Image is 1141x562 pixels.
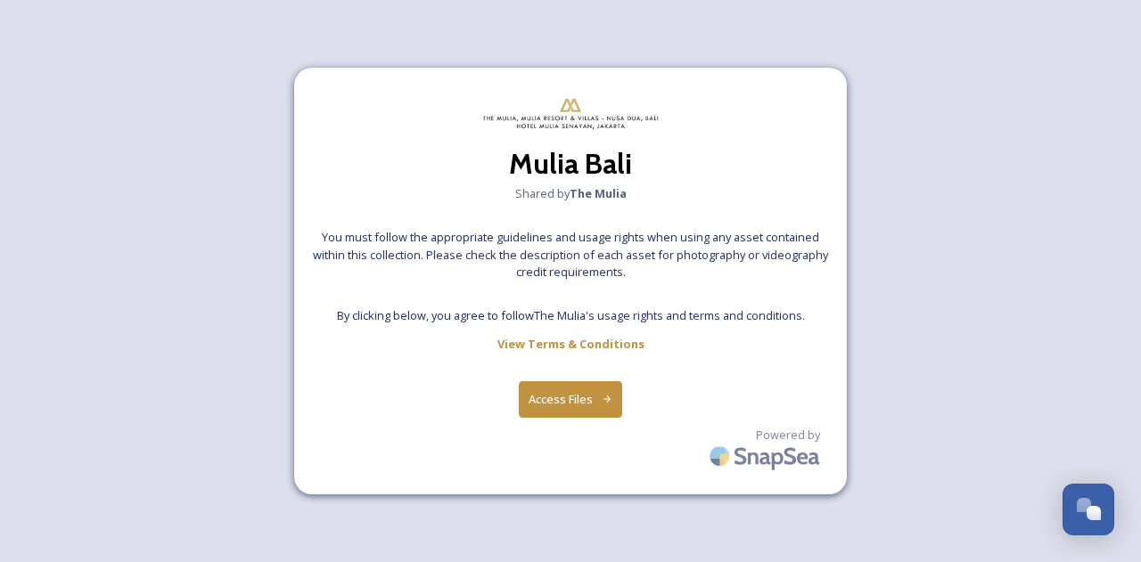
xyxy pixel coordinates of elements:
button: Open Chat [1063,484,1114,535]
a: View Terms & Conditions [497,333,644,354]
span: Shared by [515,185,627,202]
img: Mulia-Logo.png [481,86,660,143]
h2: Mulia Bali [509,143,632,185]
span: By clicking below, you agree to follow The Mulia 's usage rights and terms and conditions. [337,307,805,324]
strong: View Terms & Conditions [497,336,644,352]
strong: The Mulia [570,185,627,201]
span: Powered by [756,427,820,444]
img: SnapSea Logo [704,436,829,477]
span: You must follow the appropriate guidelines and usage rights when using any asset contained within... [312,229,829,281]
button: Access Files [519,381,623,418]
